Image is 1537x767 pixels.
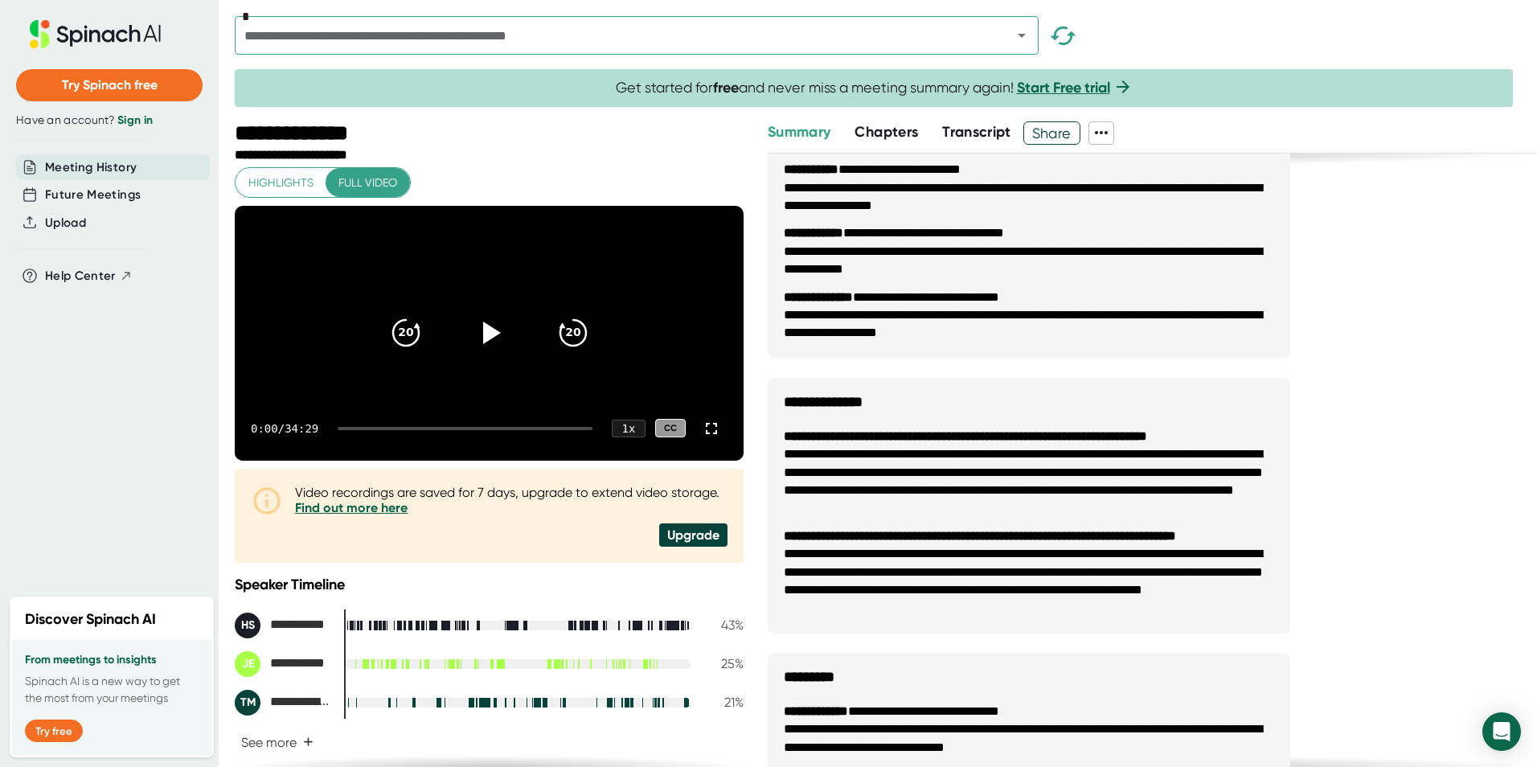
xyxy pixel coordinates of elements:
span: Chapters [855,123,918,141]
div: Have an account? [16,113,203,128]
a: Start Free trial [1017,79,1110,96]
span: Help Center [45,267,116,285]
button: Summary [768,121,830,143]
button: Try Spinach free [16,69,203,101]
div: 1 x [612,420,646,437]
button: Highlights [236,168,326,198]
button: Full video [326,168,410,198]
span: + [303,736,314,749]
button: Meeting History [45,158,137,177]
div: JE [235,651,260,677]
a: Sign in [117,113,153,127]
button: Upload [45,214,86,232]
span: Highlights [248,173,314,193]
b: free [713,79,739,96]
button: Open [1010,24,1033,47]
div: Hawn, Steve [235,613,331,638]
div: 25 % [703,656,744,671]
span: Full video [338,173,397,193]
div: Todd McConnell [235,690,331,716]
div: John Emtman [235,651,331,677]
button: Share [1023,121,1080,145]
div: 43 % [703,617,744,633]
button: Help Center [45,267,133,285]
div: Open Intercom Messenger [1482,712,1521,751]
div: Video recordings are saved for 7 days, upgrade to extend video storage. [295,485,728,515]
span: Transcript [942,123,1011,141]
button: Future Meetings [45,186,141,204]
a: Find out more here [295,500,408,515]
span: Get started for and never miss a meeting summary again! [616,79,1133,97]
div: 0:00 / 34:29 [251,422,318,435]
div: Speaker Timeline [235,576,744,593]
h2: Discover Spinach AI [25,609,156,630]
h3: From meetings to insights [25,654,199,667]
div: HS [235,613,260,638]
button: Try free [25,720,83,742]
div: Upgrade [659,523,728,547]
div: TM [235,690,260,716]
span: Try Spinach free [62,77,158,92]
p: Spinach AI is a new way to get the most from your meetings [25,673,199,707]
div: 21 % [703,695,744,710]
div: CC [655,419,686,437]
button: See more+ [235,728,320,757]
button: Transcript [942,121,1011,143]
span: Share [1024,119,1080,147]
span: Summary [768,123,830,141]
button: Chapters [855,121,918,143]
